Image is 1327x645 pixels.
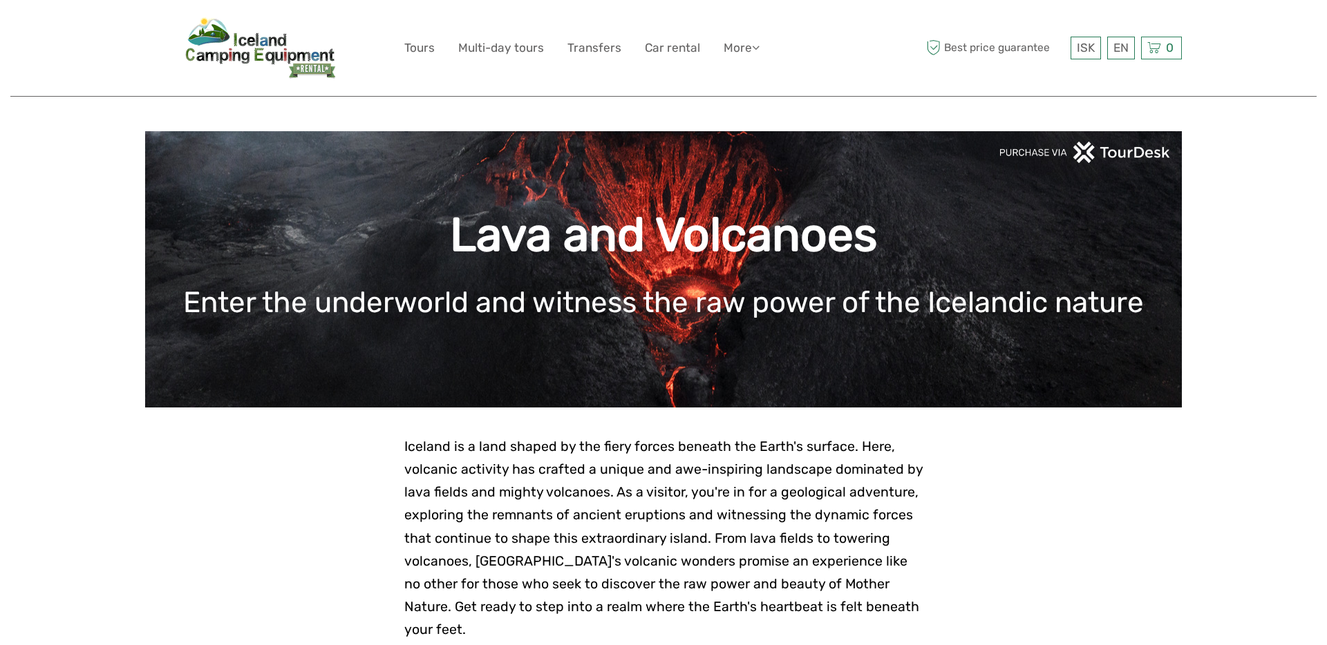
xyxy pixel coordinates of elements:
img: PurchaseViaTourDeskwhite.png [999,142,1171,163]
span: ISK [1077,41,1095,55]
span: 0 [1164,41,1176,55]
img: 671-29c6cdf6-a7e8-48aa-af67-fe191aeda864_logo_big.jpg [185,17,337,79]
a: Multi-day tours [458,38,544,58]
a: Tours [404,38,435,58]
span: Best price guarantee [923,37,1067,59]
a: Car rental [645,38,700,58]
div: EN [1107,37,1135,59]
a: Transfers [567,38,621,58]
span: Iceland is a land shaped by the fiery forces beneath the Earth's surface. Here, volcanic activity... [404,439,923,637]
a: More [724,38,760,58]
h1: Enter the underworld and witness the raw power of the Icelandic nature [166,285,1161,320]
h1: Lava and Volcanoes [166,207,1161,263]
